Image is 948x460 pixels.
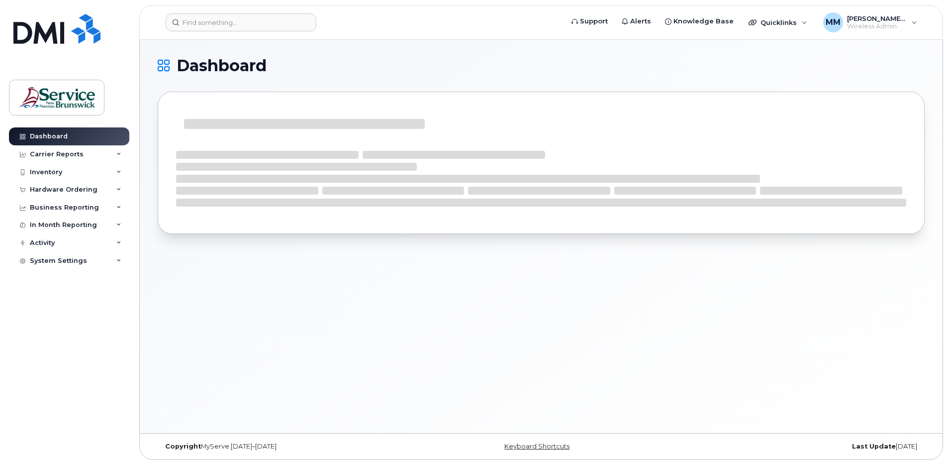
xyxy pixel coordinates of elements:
strong: Copyright [165,443,201,450]
span: Dashboard [177,58,267,73]
a: Keyboard Shortcuts [504,443,569,450]
strong: Last Update [852,443,896,450]
div: [DATE] [669,443,925,451]
div: MyServe [DATE]–[DATE] [158,443,413,451]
